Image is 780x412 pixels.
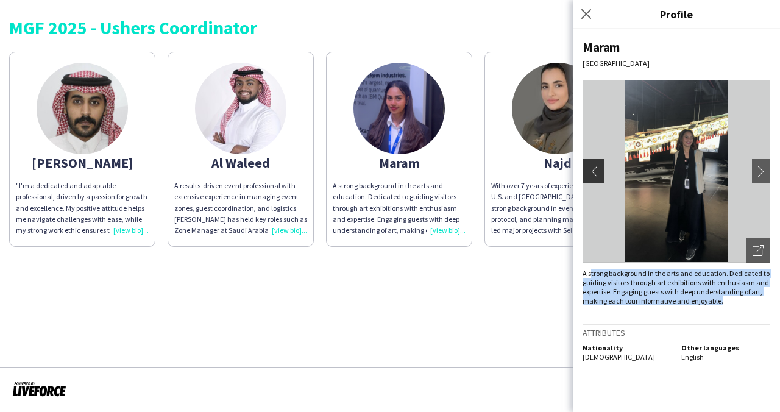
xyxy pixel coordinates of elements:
[583,39,770,55] div: Maram
[174,157,307,168] div: Al Waleed
[174,180,307,236] div: A results-driven event professional with extensive experience in managing event zones, guest coor...
[491,157,624,168] div: Najd
[12,380,66,397] img: Powered by Liveforce
[583,327,770,338] h3: Attributes
[681,343,770,352] h5: Other languages
[573,6,780,22] h3: Profile
[583,80,770,263] img: Crew avatar or photo
[333,180,466,236] div: A strong background in the arts and education. Dedicated to guiding visitors through art exhibiti...
[512,63,603,154] img: thumb-68c7af46ef009.jpeg
[9,18,771,37] div: MGF 2025 - Ushers Coordinator
[746,238,770,263] div: Open photos pop-in
[195,63,286,154] img: thumb-672cc48b8164b.jpeg
[353,63,445,154] img: thumb-68735899ce1f7.png
[583,269,770,305] div: A strong background in the arts and education. Dedicated to guiding visitors through art exhibiti...
[16,180,149,236] div: "I'm a dedicated and adaptable professional, driven by a passion for growth and excellence. My po...
[37,63,128,154] img: thumb-68d3ac30eed3b.jpg
[583,352,655,361] span: [DEMOGRAPHIC_DATA]
[681,352,704,361] span: English
[491,180,624,236] div: With over 7 years of experience across the U.S. and [GEOGRAPHIC_DATA], I bring a strong backgroun...
[583,343,672,352] h5: Nationality
[333,157,466,168] div: Maram
[16,157,149,168] div: [PERSON_NAME]
[583,59,770,68] div: [GEOGRAPHIC_DATA]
